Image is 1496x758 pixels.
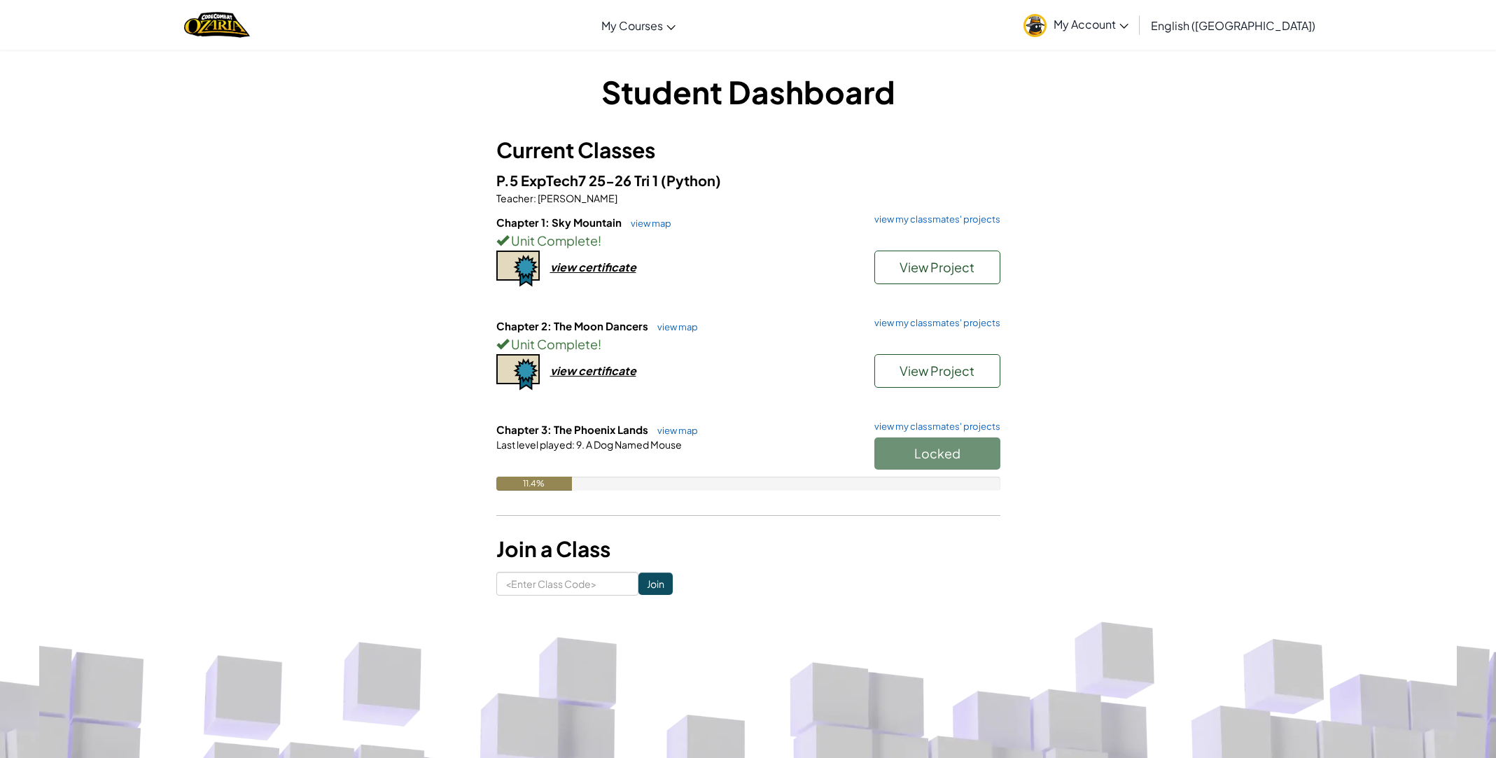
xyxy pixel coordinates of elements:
[650,425,698,436] a: view map
[601,18,663,33] span: My Courses
[496,70,1000,113] h1: Student Dashboard
[496,354,540,391] img: certificate-icon.png
[496,171,661,189] span: P.5 ExpTech7 25-26 Tri 1
[874,354,1000,388] button: View Project
[575,438,585,451] span: 9.
[496,363,636,378] a: view certificate
[184,10,249,39] img: Home
[496,572,638,596] input: <Enter Class Code>
[496,438,572,451] span: Last level played
[509,336,598,352] span: Unit Complete
[867,422,1000,431] a: view my classmates' projects
[496,216,624,229] span: Chapter 1: Sky Mountain
[874,251,1000,284] button: View Project
[598,336,601,352] span: !
[594,6,683,44] a: My Courses
[867,318,1000,328] a: view my classmates' projects
[533,192,536,204] span: :
[572,438,575,451] span: :
[496,477,572,491] div: 11.4%
[1144,6,1322,44] a: English ([GEOGRAPHIC_DATA])
[184,10,249,39] a: Ozaria by CodeCombat logo
[598,232,601,248] span: !
[496,260,636,274] a: view certificate
[496,533,1000,565] h3: Join a Class
[650,321,698,332] a: view map
[867,215,1000,224] a: view my classmates' projects
[1016,3,1135,47] a: My Account
[1151,18,1315,33] span: English ([GEOGRAPHIC_DATA])
[900,363,974,379] span: View Project
[496,134,1000,166] h3: Current Classes
[585,438,682,451] span: A Dog Named Mouse
[496,251,540,287] img: certificate-icon.png
[550,363,636,378] div: view certificate
[900,259,974,275] span: View Project
[1054,17,1128,31] span: My Account
[638,573,673,595] input: Join
[624,218,671,229] a: view map
[536,192,617,204] span: [PERSON_NAME]
[496,423,650,436] span: Chapter 3: The Phoenix Lands
[509,232,598,248] span: Unit Complete
[1023,14,1047,37] img: avatar
[550,260,636,274] div: view certificate
[496,192,533,204] span: Teacher
[496,319,650,332] span: Chapter 2: The Moon Dancers
[661,171,721,189] span: (Python)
